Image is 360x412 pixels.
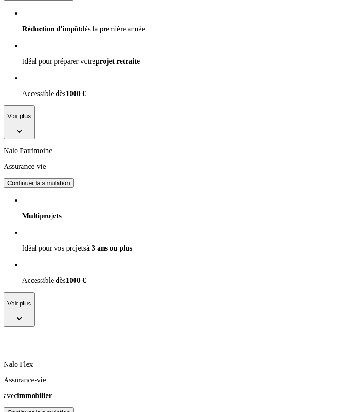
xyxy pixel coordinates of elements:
[7,300,31,307] p: Voir plus
[22,90,66,97] span: Accessible dès
[66,276,86,284] span: 1000 €
[4,292,35,327] button: Voir plus
[66,90,86,97] span: 1000 €
[4,178,74,188] button: Continuer la simulation
[95,57,140,65] span: projet retraite
[7,179,70,186] div: Continuer la simulation
[81,25,145,33] span: dès la première année
[22,57,95,65] span: Idéal pour préparer votre
[86,244,133,252] span: à 3 ans ou plus
[4,392,17,400] span: avec
[22,276,66,284] span: Accessible dès
[4,376,349,384] p: Assurance-vie
[4,162,349,171] p: Assurance-vie
[4,105,35,140] button: Voir plus
[7,113,31,119] p: Voir plus
[4,147,349,155] p: Nalo Patrimoine
[22,25,81,33] span: Réduction d'impôt
[22,212,62,220] span: Multiprojets
[4,360,349,369] p: Nalo Flex
[22,244,86,252] span: Idéal pour vos projets
[17,392,52,400] span: immobilier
